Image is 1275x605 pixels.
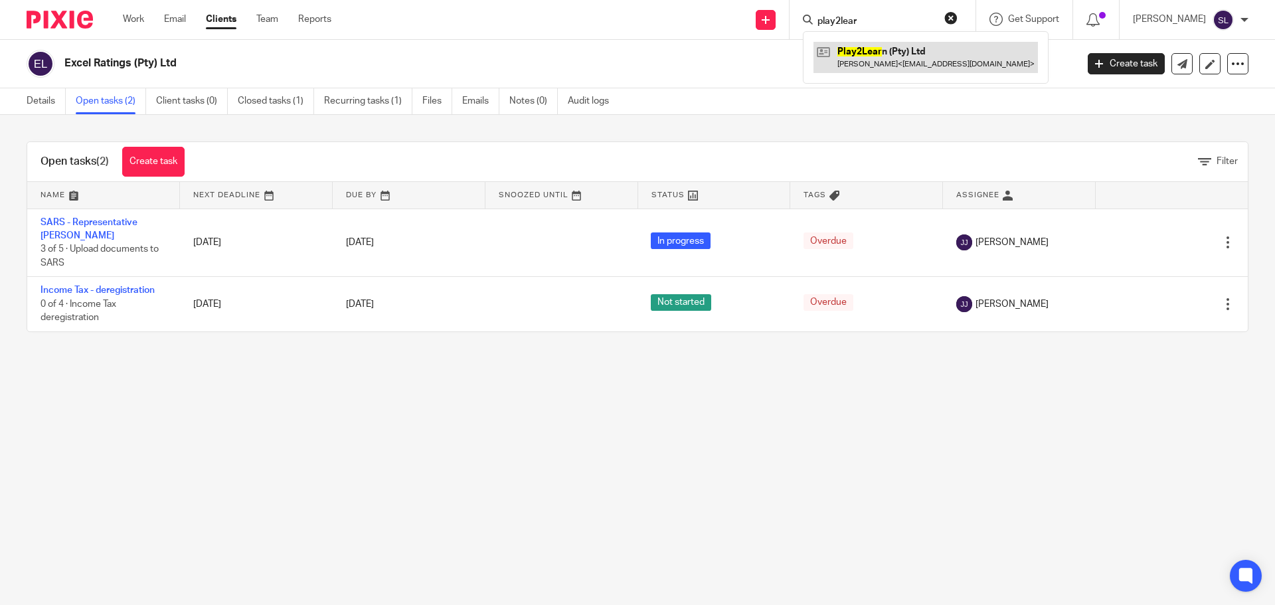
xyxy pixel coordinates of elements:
[651,232,711,249] span: In progress
[1133,13,1206,26] p: [PERSON_NAME]
[206,13,236,26] a: Clients
[1008,15,1059,24] span: Get Support
[156,88,228,114] a: Client tasks (0)
[324,88,412,114] a: Recurring tasks (1)
[422,88,452,114] a: Files
[180,209,333,277] td: [DATE]
[804,232,853,249] span: Overdue
[462,88,499,114] a: Emails
[256,13,278,26] a: Team
[1088,53,1165,74] a: Create task
[123,13,144,26] a: Work
[976,298,1049,311] span: [PERSON_NAME]
[651,294,711,311] span: Not started
[298,13,331,26] a: Reports
[956,234,972,250] img: svg%3E
[346,238,374,247] span: [DATE]
[96,156,109,167] span: (2)
[41,286,155,295] a: Income Tax - deregistration
[238,88,314,114] a: Closed tasks (1)
[41,218,137,240] a: SARS - Representative [PERSON_NAME]
[27,11,93,29] img: Pixie
[509,88,558,114] a: Notes (0)
[816,16,936,28] input: Search
[944,11,958,25] button: Clear
[1217,157,1238,166] span: Filter
[41,244,159,268] span: 3 of 5 · Upload documents to SARS
[122,147,185,177] a: Create task
[180,277,333,331] td: [DATE]
[41,300,116,323] span: 0 of 4 · Income Tax deregistration
[804,191,826,199] span: Tags
[76,88,146,114] a: Open tasks (2)
[499,191,568,199] span: Snoozed Until
[27,88,66,114] a: Details
[956,296,972,312] img: svg%3E
[346,300,374,309] span: [DATE]
[651,191,685,199] span: Status
[1213,9,1234,31] img: svg%3E
[804,294,853,311] span: Overdue
[164,13,186,26] a: Email
[64,56,867,70] h2: Excel Ratings (Pty) Ltd
[976,236,1049,249] span: [PERSON_NAME]
[568,88,619,114] a: Audit logs
[27,50,54,78] img: svg%3E
[41,155,109,169] h1: Open tasks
